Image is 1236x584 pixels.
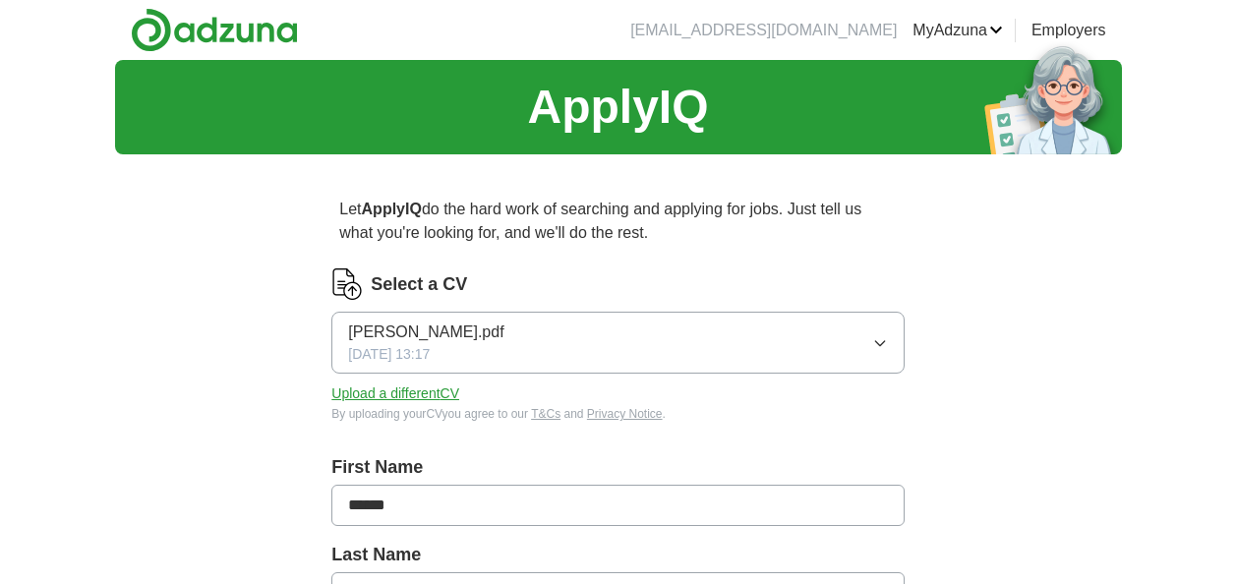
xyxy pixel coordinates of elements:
[587,407,663,421] a: Privacy Notice
[348,344,430,365] span: [DATE] 13:17
[362,201,422,217] strong: ApplyIQ
[531,407,560,421] a: T&Cs
[348,321,503,344] span: [PERSON_NAME].pdf
[630,19,897,42] li: [EMAIL_ADDRESS][DOMAIN_NAME]
[371,271,467,298] label: Select a CV
[912,19,1003,42] a: MyAdzuna
[131,8,298,52] img: Adzuna logo
[331,312,904,374] button: [PERSON_NAME].pdf[DATE] 13:17
[331,542,904,568] label: Last Name
[331,405,904,423] div: By uploading your CV you agree to our and .
[527,72,708,143] h1: ApplyIQ
[331,454,904,481] label: First Name
[331,383,459,404] button: Upload a differentCV
[1031,19,1106,42] a: Employers
[331,190,904,253] p: Let do the hard work of searching and applying for jobs. Just tell us what you're looking for, an...
[331,268,363,300] img: CV Icon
